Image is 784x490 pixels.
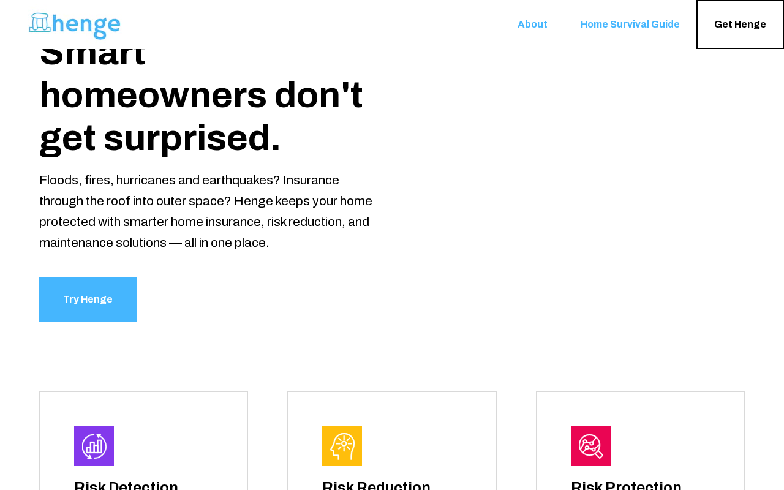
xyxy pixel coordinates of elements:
[518,19,548,31] span: About
[63,291,113,309] span: Try Henge
[39,170,377,253] div: Floods, fires, hurricanes and earthquakes? Insurance through the roof into outer space? Henge kee...
[39,277,137,322] a: Try Henge
[581,19,680,31] span: Home Survival Guide
[714,19,766,31] span: Get Henge
[28,4,123,45] img: Henge-Full-Logo-Blue
[39,31,377,160] h1: Smart homeowners don't get surprised.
